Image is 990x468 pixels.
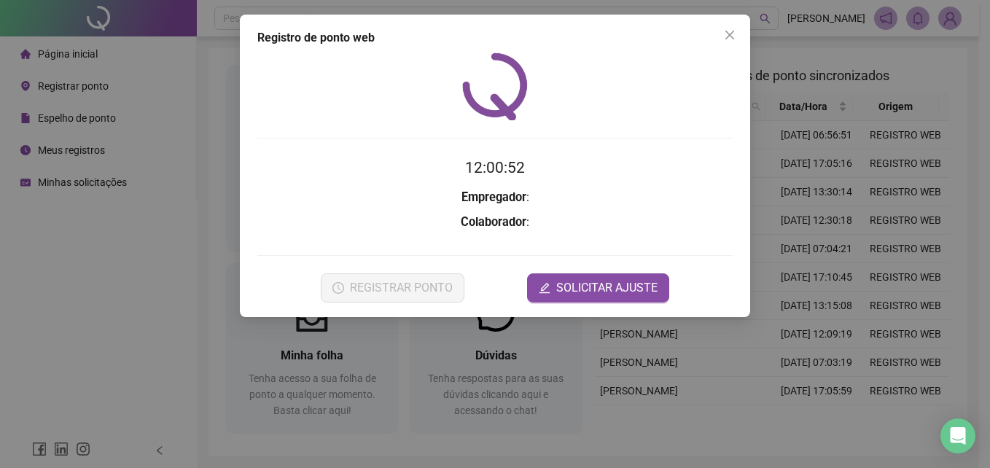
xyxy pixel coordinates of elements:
[257,188,733,207] h3: :
[321,273,464,303] button: REGISTRAR PONTO
[556,279,658,297] span: SOLICITAR AJUSTE
[257,29,733,47] div: Registro de ponto web
[257,213,733,232] h3: :
[527,273,669,303] button: editSOLICITAR AJUSTE
[724,29,736,41] span: close
[940,418,975,453] div: Open Intercom Messenger
[465,159,525,176] time: 12:00:52
[461,190,526,204] strong: Empregador
[718,23,741,47] button: Close
[462,52,528,120] img: QRPoint
[539,282,550,294] span: edit
[461,215,526,229] strong: Colaborador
